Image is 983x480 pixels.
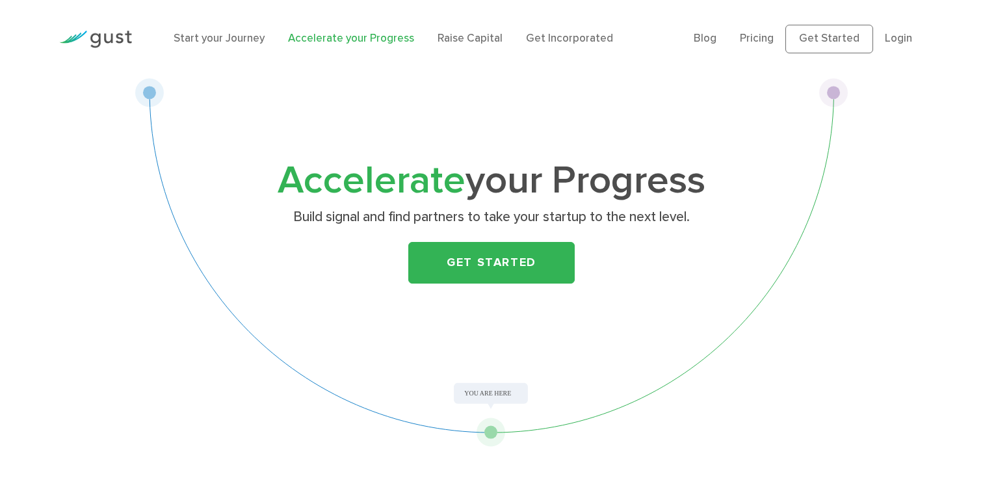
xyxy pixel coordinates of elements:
[408,242,575,284] a: Get Started
[740,32,774,45] a: Pricing
[288,32,414,45] a: Accelerate your Progress
[785,25,873,53] a: Get Started
[239,208,743,226] p: Build signal and find partners to take your startup to the next level.
[438,32,503,45] a: Raise Capital
[694,32,716,45] a: Blog
[885,32,912,45] a: Login
[174,32,265,45] a: Start your Journey
[235,163,748,199] h1: your Progress
[59,31,132,48] img: Gust Logo
[278,157,465,204] span: Accelerate
[526,32,613,45] a: Get Incorporated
